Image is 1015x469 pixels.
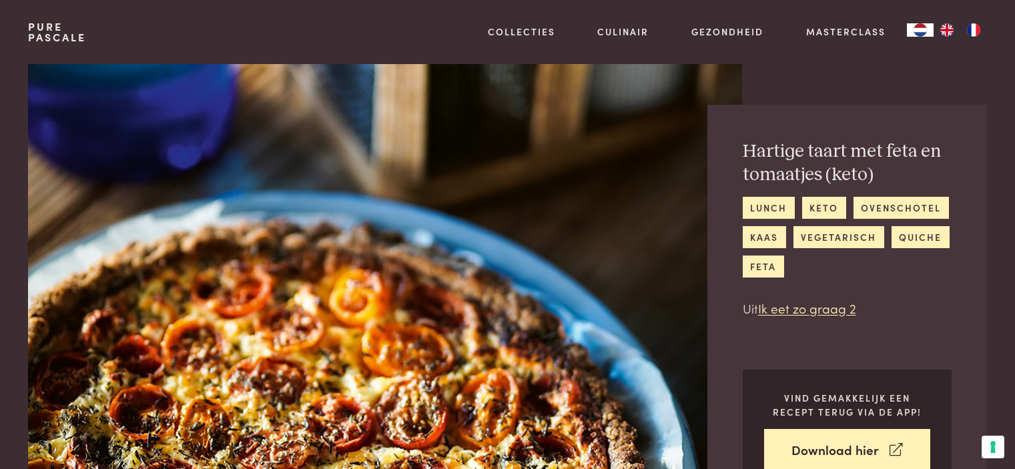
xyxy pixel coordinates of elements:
ul: Language list [934,23,987,37]
a: feta [743,256,784,278]
aside: Language selected: Nederlands [907,23,987,37]
a: vegetarisch [793,226,884,248]
a: keto [802,197,846,219]
a: quiche [892,226,950,248]
a: NL [907,23,934,37]
a: FR [960,23,987,37]
p: Vind gemakkelijk een recept terug via de app! [764,391,930,418]
a: Gezondheid [691,25,763,39]
h2: Hartige taart met feta en tomaatjes (keto) [743,140,952,186]
a: Ik eet zo graag 2 [758,299,856,317]
a: kaas [743,226,786,248]
a: EN [934,23,960,37]
p: Uit [743,299,952,318]
div: Language [907,23,934,37]
button: Uw voorkeuren voor toestemming voor trackingtechnologieën [982,436,1004,458]
a: Collecties [488,25,555,39]
a: lunch [743,197,795,219]
a: Culinair [597,25,649,39]
a: PurePascale [28,21,86,43]
a: ovenschotel [854,197,949,219]
a: Masterclass [806,25,886,39]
